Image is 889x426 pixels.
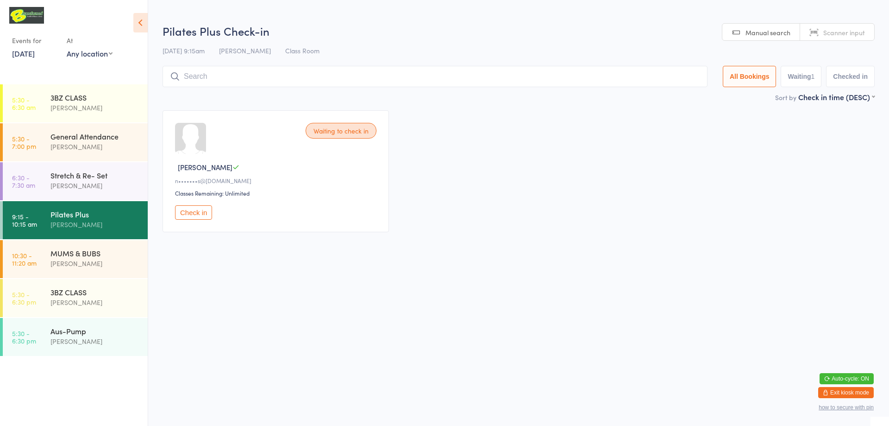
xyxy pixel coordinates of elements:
[3,162,148,200] a: 6:30 -7:30 amStretch & Re- Set[PERSON_NAME]
[50,248,140,258] div: MUMS & BUBS
[178,162,232,172] span: [PERSON_NAME]
[3,240,148,278] a: 10:30 -11:20 amMUMS & BUBS[PERSON_NAME]
[175,177,379,184] div: n•••••••s@[DOMAIN_NAME]
[12,330,36,344] time: 5:30 - 6:30 pm
[12,291,36,305] time: 5:30 - 6:30 pm
[50,326,140,336] div: Aus-Pump
[3,201,148,239] a: 9:15 -10:15 amPilates Plus[PERSON_NAME]
[3,123,148,161] a: 5:30 -7:00 pmGeneral Attendance[PERSON_NAME]
[163,66,707,87] input: Search
[12,48,35,58] a: [DATE]
[12,252,37,267] time: 10:30 - 11:20 am
[163,46,205,55] span: [DATE] 9:15am
[12,33,57,48] div: Events for
[163,23,875,38] h2: Pilates Plus Check-in
[811,73,815,80] div: 1
[175,205,212,220] button: Check in
[50,141,140,152] div: [PERSON_NAME]
[50,258,140,269] div: [PERSON_NAME]
[819,404,874,411] button: how to secure with pin
[50,180,140,191] div: [PERSON_NAME]
[50,170,140,180] div: Stretch & Re- Set
[50,102,140,113] div: [PERSON_NAME]
[50,131,140,141] div: General Attendance
[12,135,36,150] time: 5:30 - 7:00 pm
[50,297,140,308] div: [PERSON_NAME]
[306,123,376,139] div: Waiting to check in
[50,92,140,102] div: 3BZ CLASS
[826,66,875,87] button: Checked in
[12,174,35,189] time: 6:30 - 7:30 am
[745,28,790,37] span: Manual search
[9,7,44,24] img: B Transformed Gym
[67,48,113,58] div: Any location
[50,219,140,230] div: [PERSON_NAME]
[67,33,113,48] div: At
[12,96,36,111] time: 5:30 - 6:30 am
[175,189,379,197] div: Classes Remaining: Unlimited
[50,287,140,297] div: 3BZ CLASS
[781,66,821,87] button: Waiting1
[820,373,874,384] button: Auto-cycle: ON
[3,279,148,317] a: 5:30 -6:30 pm3BZ CLASS[PERSON_NAME]
[12,213,37,228] time: 9:15 - 10:15 am
[219,46,271,55] span: [PERSON_NAME]
[3,84,148,122] a: 5:30 -6:30 am3BZ CLASS[PERSON_NAME]
[798,92,875,102] div: Check in time (DESC)
[818,387,874,398] button: Exit kiosk mode
[285,46,319,55] span: Class Room
[775,93,796,102] label: Sort by
[3,318,148,356] a: 5:30 -6:30 pmAus-Pump[PERSON_NAME]
[823,28,865,37] span: Scanner input
[50,209,140,219] div: Pilates Plus
[723,66,776,87] button: All Bookings
[50,336,140,347] div: [PERSON_NAME]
